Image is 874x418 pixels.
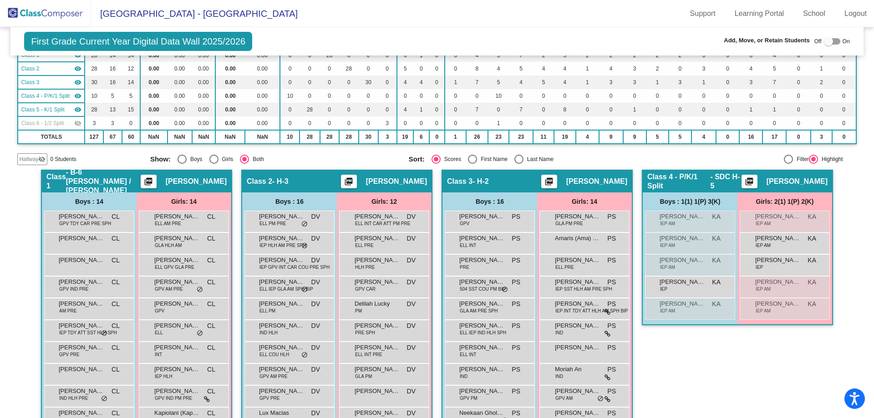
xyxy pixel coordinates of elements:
span: Class 4 - P/K/1 Split [21,92,70,100]
td: 1 [445,130,466,144]
td: 4 [533,62,554,76]
td: 1 [691,76,716,89]
td: 0 [576,103,599,116]
span: [PERSON_NAME] [355,212,400,221]
td: 5 [103,89,122,103]
td: 0 [378,76,397,89]
td: 0 [599,103,623,116]
td: Stacia McClane - Class 4 K/1 Combo C-1 [18,103,85,116]
td: 0 [300,76,320,89]
td: 0 [646,116,669,130]
td: NaN [245,130,280,144]
mat-icon: visibility_off [38,156,46,163]
td: 26 [466,130,488,144]
td: 0 [339,89,359,103]
span: CL [207,212,215,222]
td: 0 [429,76,445,89]
span: [PERSON_NAME] [767,177,828,186]
td: 5 [669,130,691,144]
td: 0 [576,116,599,130]
td: 0 [691,103,716,116]
td: 0 [466,116,488,130]
td: 1 [646,76,669,89]
span: [PERSON_NAME] [555,212,600,221]
td: 1 [762,103,786,116]
td: NaN [140,130,168,144]
td: 4 [554,62,576,76]
td: 0 [509,89,533,103]
td: 0 [359,116,378,130]
td: 0 [445,89,466,103]
td: 2 [811,76,832,89]
td: 0 [811,103,832,116]
td: 3 [103,116,122,130]
td: 7 [466,76,488,89]
td: 0.00 [140,76,168,89]
td: 0 [359,103,378,116]
div: Girls: 12 [337,192,432,211]
td: 4 [739,62,762,76]
td: 3 [378,116,397,130]
td: 0 [429,130,445,144]
td: 0 [599,116,623,130]
td: 7 [509,103,533,116]
span: PS [512,212,520,222]
td: 0.00 [140,116,168,130]
td: 0 [300,89,320,103]
td: 30 [359,76,378,89]
td: 2 [646,62,669,76]
td: 7 [762,76,786,89]
td: 11 [533,130,554,144]
td: 0 [832,89,856,103]
td: 0 [832,116,856,130]
span: - SDC H-5 [710,172,741,191]
td: 0 [599,89,623,103]
td: 10 [280,89,300,103]
td: 0 [320,62,339,76]
mat-icon: visibility [74,79,81,86]
td: 0 [429,62,445,76]
td: 30 [85,76,103,89]
td: 0 [646,89,669,103]
span: ELL AM PRE [155,220,181,227]
td: 0.00 [140,89,168,103]
td: 3 [669,76,691,89]
td: 0 [280,116,300,130]
td: 0 [378,103,397,116]
td: 3 [85,116,103,130]
span: [PERSON_NAME] [166,177,227,186]
span: Class 3 [447,177,473,186]
div: Scores [441,155,461,163]
td: 16 [103,76,122,89]
td: 28 [85,62,103,76]
a: Learning Portal [727,6,792,21]
mat-icon: picture_as_pdf [143,177,154,190]
div: Girls: 14 [537,192,632,211]
td: 0 [623,116,646,130]
td: NaN [168,130,192,144]
td: 0 [509,116,533,130]
td: 3 [623,76,646,89]
td: 0 [533,116,554,130]
td: 23 [488,130,509,144]
td: 0.00 [140,103,168,116]
td: 0 [786,62,811,76]
td: 0.00 [245,89,280,103]
div: Filter [793,155,809,163]
td: 0 [429,103,445,116]
td: NaN [215,130,245,144]
td: 0 [739,116,762,130]
span: Class 2 [247,177,272,186]
mat-icon: visibility [74,92,81,100]
td: Patty Schoelkopf - H-2 [18,76,85,89]
td: 0 [811,116,832,130]
span: [PERSON_NAME] [755,212,801,221]
td: 0 [445,116,466,130]
td: 0 [716,89,739,103]
td: 0 [122,116,140,130]
td: 5 [488,76,509,89]
div: Both [249,155,264,163]
span: Class 3 [21,78,39,86]
td: 0 [669,116,691,130]
td: 0 [445,62,466,76]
